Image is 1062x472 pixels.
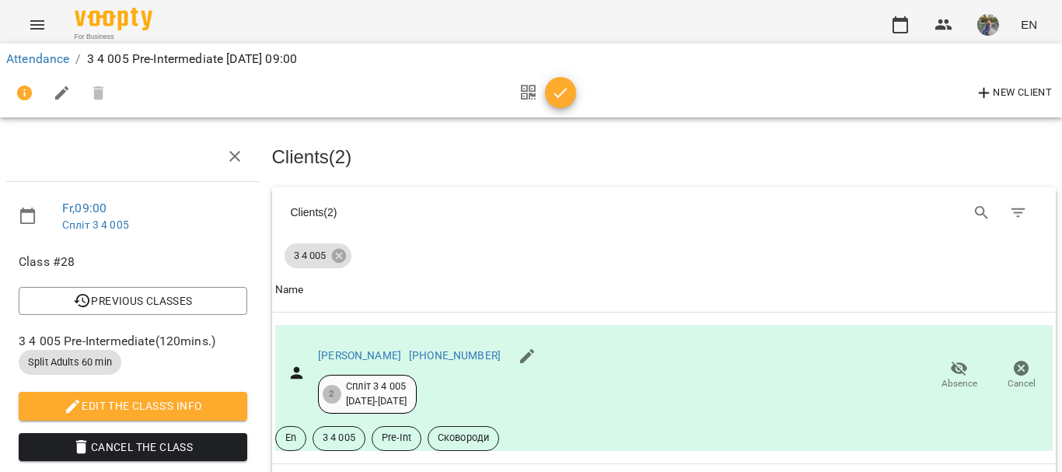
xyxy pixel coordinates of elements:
[275,281,304,299] div: Name
[75,50,80,68] li: /
[409,349,501,362] a: [PHONE_NUMBER]
[19,332,247,351] span: 3 4 005 Pre-Intermediate ( 120 mins. )
[428,431,498,445] span: Сковороди
[272,147,1057,167] h3: Clients ( 2 )
[6,51,69,66] a: Attendance
[19,392,247,420] button: Edit the class's Info
[19,6,56,44] button: Menu
[75,32,152,42] span: For Business
[276,431,306,445] span: En
[372,431,421,445] span: Pre-Int
[285,249,335,263] span: 3 4 005
[19,433,247,461] button: Cancel the class
[928,354,990,397] button: Absence
[291,205,651,220] div: Clients ( 2 )
[323,385,341,404] div: 2
[1000,194,1037,232] button: Filter
[1015,10,1043,39] button: EN
[31,397,235,415] span: Edit the class's Info
[941,377,977,390] span: Absence
[971,81,1056,106] button: New Client
[272,187,1057,237] div: Table Toolbar
[19,287,247,315] button: Previous Classes
[285,243,351,268] div: 3 4 005
[75,8,152,30] img: Voopty Logo
[990,354,1053,397] button: Cancel
[977,14,999,36] img: aed329fc70d3964b594478412e8e91ea.jpg
[6,50,1056,68] nav: breadcrumb
[346,379,407,408] div: Спліт 3 4 005 [DATE] - [DATE]
[1008,377,1036,390] span: Cancel
[1021,16,1037,33] span: EN
[318,349,401,362] a: [PERSON_NAME]
[313,431,365,445] span: 3 4 005
[31,292,235,310] span: Previous Classes
[963,194,1001,232] button: Search
[31,438,235,456] span: Cancel the class
[62,201,107,215] a: Fr , 09:00
[275,281,1053,299] span: Name
[19,355,121,369] span: Split Adults 60 min
[975,84,1052,103] span: New Client
[19,253,247,271] span: Class #28
[87,50,297,68] p: 3 4 005 Pre-Intermediate [DATE] 09:00
[275,281,304,299] div: Sort
[62,219,129,231] a: Спліт 3 4 005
